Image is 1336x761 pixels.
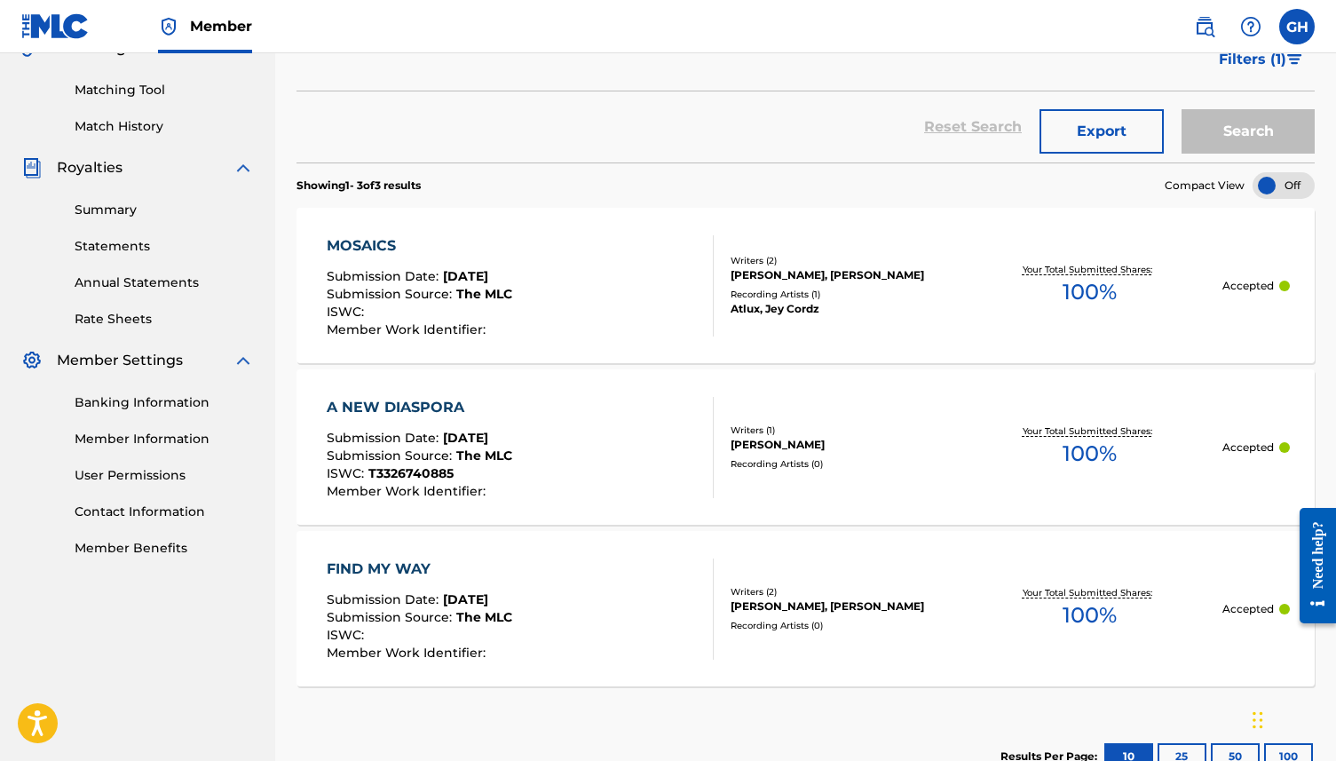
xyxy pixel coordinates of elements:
[731,288,955,301] div: Recording Artists ( 1 )
[731,424,955,437] div: Writers ( 1 )
[21,13,90,39] img: MLC Logo
[1165,178,1245,194] span: Compact View
[327,397,512,418] div: A NEW DIASPORA
[327,286,456,302] span: Submission Source :
[327,448,456,464] span: Submission Source :
[327,609,456,625] span: Submission Source :
[327,430,443,446] span: Submission Date :
[1286,494,1336,637] iframe: Resource Center
[327,483,490,499] span: Member Work Identifier :
[327,235,512,257] div: MOSAICS
[1040,109,1164,154] button: Export
[731,437,955,453] div: [PERSON_NAME]
[327,321,490,337] span: Member Work Identifier :
[456,448,512,464] span: The MLC
[21,157,43,178] img: Royalties
[75,81,254,99] a: Matching Tool
[1023,263,1157,276] p: Your Total Submitted Shares:
[75,393,254,412] a: Banking Information
[296,208,1315,363] a: MOSAICSSubmission Date:[DATE]Submission Source:The MLCISWC:Member Work Identifier:Writers (2)[PER...
[327,591,443,607] span: Submission Date :
[1194,16,1215,37] img: search
[158,16,179,37] img: Top Rightsholder
[75,237,254,256] a: Statements
[75,117,254,136] a: Match History
[1247,676,1336,761] iframe: Chat Widget
[1287,54,1302,65] img: filter
[327,465,368,481] span: ISWC :
[1219,49,1286,70] span: Filters ( 1 )
[1222,601,1274,617] p: Accepted
[75,310,254,329] a: Rate Sheets
[1279,9,1315,44] div: User Menu
[75,503,254,521] a: Contact Information
[327,559,512,580] div: FIND MY WAY
[327,268,443,284] span: Submission Date :
[296,369,1315,525] a: A NEW DIASPORASubmission Date:[DATE]Submission Source:The MLCISWC:T3326740885Member Work Identifi...
[731,457,955,471] div: Recording Artists ( 0 )
[1063,276,1117,308] span: 100 %
[731,585,955,598] div: Writers ( 2 )
[190,16,252,36] span: Member
[368,465,454,481] span: T3326740885
[57,350,183,371] span: Member Settings
[75,430,254,448] a: Member Information
[233,350,254,371] img: expand
[456,286,512,302] span: The MLC
[731,598,955,614] div: [PERSON_NAME], [PERSON_NAME]
[731,254,955,267] div: Writers ( 2 )
[1208,37,1315,82] button: Filters (1)
[443,591,488,607] span: [DATE]
[1063,599,1117,631] span: 100 %
[1023,586,1157,599] p: Your Total Submitted Shares:
[57,157,123,178] span: Royalties
[296,531,1315,686] a: FIND MY WAYSubmission Date:[DATE]Submission Source:The MLCISWC:Member Work Identifier:Writers (2)...
[456,609,512,625] span: The MLC
[1187,9,1222,44] a: Public Search
[75,466,254,485] a: User Permissions
[1222,440,1274,456] p: Accepted
[443,430,488,446] span: [DATE]
[731,301,955,317] div: Atlux, Jey Cordz
[1063,438,1117,470] span: 100 %
[296,178,421,194] p: Showing 1 - 3 of 3 results
[443,268,488,284] span: [DATE]
[1233,9,1269,44] div: Help
[233,157,254,178] img: expand
[21,350,43,371] img: Member Settings
[1023,424,1157,438] p: Your Total Submitted Shares:
[1253,694,1263,747] div: Drag
[327,627,368,643] span: ISWC :
[327,645,490,661] span: Member Work Identifier :
[731,619,955,632] div: Recording Artists ( 0 )
[1240,16,1261,37] img: help
[731,267,955,283] div: [PERSON_NAME], [PERSON_NAME]
[75,201,254,219] a: Summary
[75,273,254,292] a: Annual Statements
[75,539,254,558] a: Member Benefits
[1222,278,1274,294] p: Accepted
[327,304,368,320] span: ISWC :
